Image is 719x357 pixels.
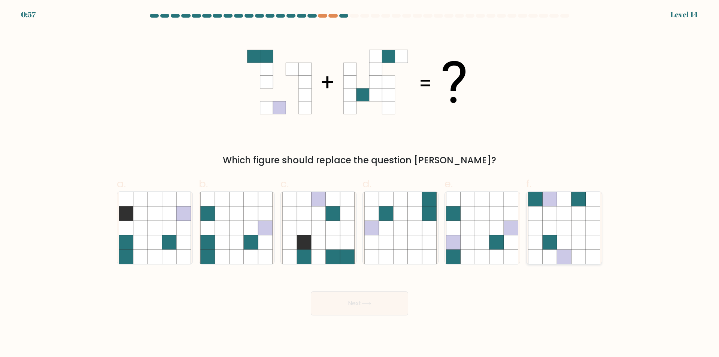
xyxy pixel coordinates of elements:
span: f. [526,176,531,191]
div: 0:57 [21,9,36,20]
span: d. [362,176,371,191]
span: b. [199,176,208,191]
span: a. [117,176,126,191]
span: c. [280,176,289,191]
div: Level 14 [670,9,698,20]
div: Which figure should replace the question [PERSON_NAME]? [121,154,598,167]
span: e. [445,176,453,191]
button: Next [311,291,408,315]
